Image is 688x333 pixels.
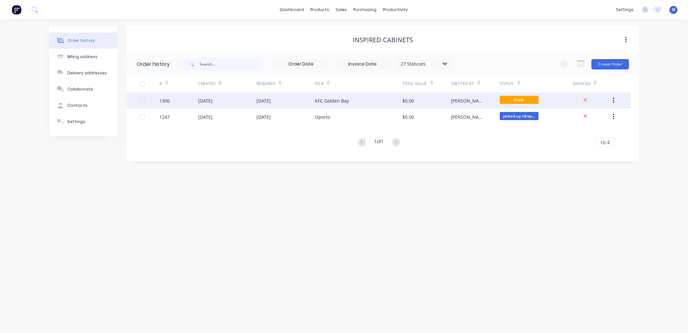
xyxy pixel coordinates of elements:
div: PO # [315,81,324,87]
div: purchasing [350,5,380,15]
div: [DATE] [198,114,212,120]
div: Created [198,81,215,87]
div: $0.00 [403,97,414,104]
span: M [672,7,675,13]
div: # [159,75,198,92]
button: Contacts [49,97,117,114]
input: Search... [200,58,264,71]
button: Create Order [591,59,629,69]
button: Billing address [49,49,117,65]
div: Required [257,81,275,87]
img: Factory [12,5,21,15]
div: Contacts [67,103,87,108]
div: KFC Golden Bay [315,97,349,104]
div: [PERSON_NAME] [451,97,487,104]
div: Total Value [403,81,427,87]
a: dashboard [277,5,307,15]
div: Collaborate [67,86,93,92]
div: Status [500,75,573,92]
div: 1 of 1 [374,138,384,147]
button: Collaborate [49,81,117,97]
div: Billing address [67,54,97,60]
button: Order history [49,32,117,49]
div: 1300 [159,97,170,104]
div: Created [198,75,257,92]
div: # [159,81,162,87]
div: Invoiced [573,75,612,92]
div: Order history [67,38,95,43]
div: Created By [451,75,500,92]
div: [DATE] [257,97,271,104]
div: [DATE] [198,97,212,104]
div: Created By [451,81,474,87]
div: Required [257,75,315,92]
span: Draft [500,96,539,104]
div: Total Value [403,75,451,92]
input: Order Date [274,59,328,69]
div: 27 Statuses [397,60,451,68]
div: Delivery addresses [67,70,107,76]
span: 10 [600,139,605,146]
div: Status [500,81,514,87]
input: Invoice Date [335,59,390,69]
div: 1247 [159,114,170,120]
button: Delivery addresses [49,65,117,81]
div: [DATE] [257,114,271,120]
div: $0.00 [403,114,414,120]
div: productivity [380,5,411,15]
div: products [307,5,333,15]
div: Settings [67,119,85,125]
span: picked up /drop... [500,112,539,120]
div: PO # [315,75,402,92]
div: Order history [137,60,170,68]
div: sales [333,5,350,15]
div: settings [613,5,637,15]
div: Invoiced [573,81,591,87]
button: Settings [49,114,117,130]
div: Oporto [315,114,330,120]
div: [PERSON_NAME] [451,114,487,120]
div: Inspired cabinets [353,36,413,44]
